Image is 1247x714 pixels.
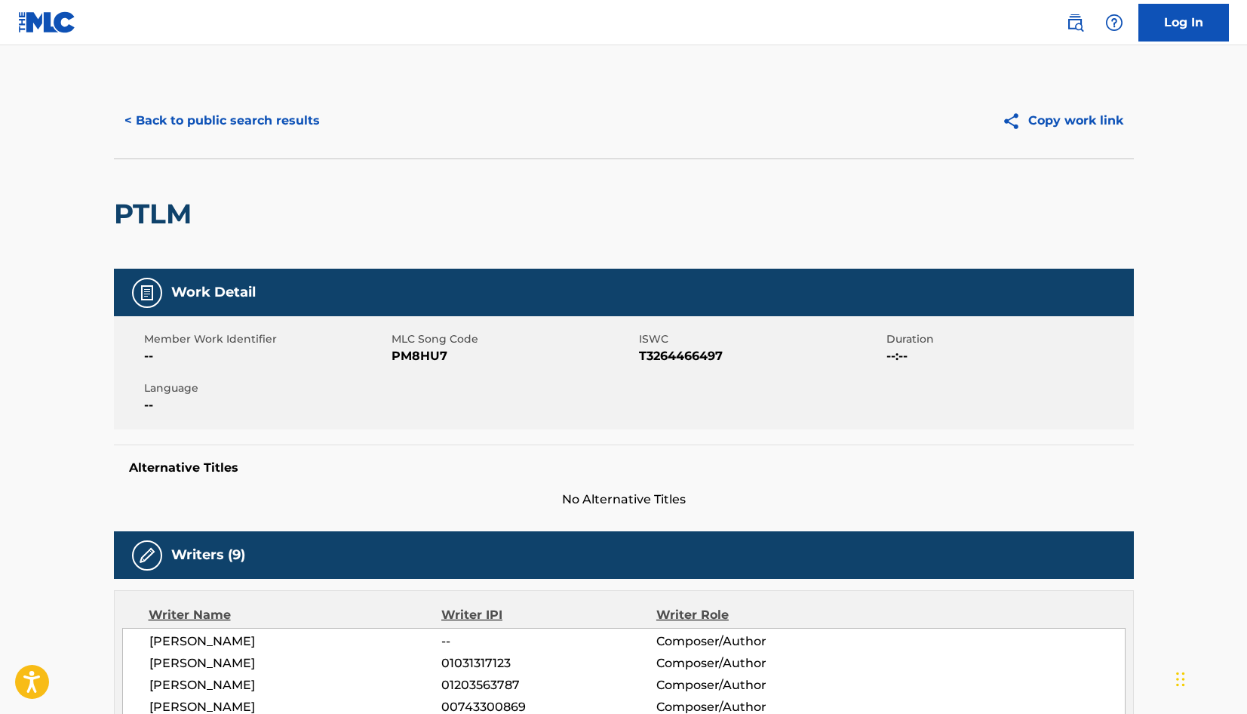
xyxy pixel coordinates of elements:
[138,546,156,565] img: Writers
[138,284,156,302] img: Work Detail
[441,676,656,694] span: 01203563787
[114,197,199,231] h2: PTLM
[149,632,442,651] span: [PERSON_NAME]
[1176,657,1185,702] div: Drag
[129,460,1119,475] h5: Alternative Titles
[18,11,76,33] img: MLC Logo
[149,676,442,694] span: [PERSON_NAME]
[144,331,388,347] span: Member Work Identifier
[1172,642,1247,714] iframe: Chat Widget
[441,606,656,624] div: Writer IPI
[144,380,388,396] span: Language
[656,676,852,694] span: Composer/Author
[991,102,1134,140] button: Copy work link
[392,331,635,347] span: MLC Song Code
[656,654,852,672] span: Composer/Author
[639,347,883,365] span: T3264466497
[171,284,256,301] h5: Work Detail
[149,654,442,672] span: [PERSON_NAME]
[886,331,1130,347] span: Duration
[656,606,852,624] div: Writer Role
[1066,14,1084,32] img: search
[171,546,245,564] h5: Writers (9)
[441,654,656,672] span: 01031317123
[441,632,656,651] span: --
[1138,4,1229,42] a: Log In
[149,606,442,624] div: Writer Name
[392,347,635,365] span: PM8HU7
[114,491,1134,509] span: No Alternative Titles
[144,347,388,365] span: --
[886,347,1130,365] span: --:--
[656,632,852,651] span: Composer/Author
[1105,14,1123,32] img: help
[1099,8,1129,38] div: Help
[144,396,388,414] span: --
[639,331,883,347] span: ISWC
[1060,8,1090,38] a: Public Search
[114,102,330,140] button: < Back to public search results
[1002,112,1028,131] img: Copy work link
